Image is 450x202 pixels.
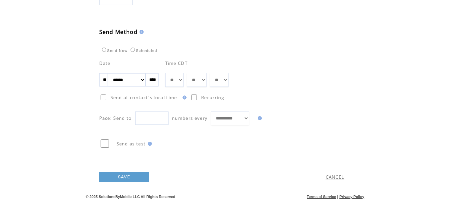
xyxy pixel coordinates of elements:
img: help.gif [146,142,152,146]
span: Time CDT [165,60,188,66]
span: Recurring [201,95,224,101]
input: Scheduled [131,48,135,52]
img: help.gif [256,116,262,120]
span: Pace: Send to [99,115,132,121]
label: Scheduled [129,49,157,53]
a: CANCEL [326,174,344,180]
img: help.gif [138,30,144,34]
input: Send Now [102,48,106,52]
a: Privacy Policy [339,195,364,199]
span: Send Method [99,28,138,36]
span: numbers every [172,115,208,121]
span: Date [99,60,111,66]
label: Send Now [100,49,128,53]
span: | [337,195,338,199]
a: Terms of Service [307,195,336,199]
span: Send as test [117,141,146,147]
a: SAVE [99,172,149,182]
span: Send at contact`s local time [111,95,177,101]
span: © 2025 SolutionsByMobile LLC All Rights Reserved [86,195,176,199]
img: help.gif [181,96,187,100]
